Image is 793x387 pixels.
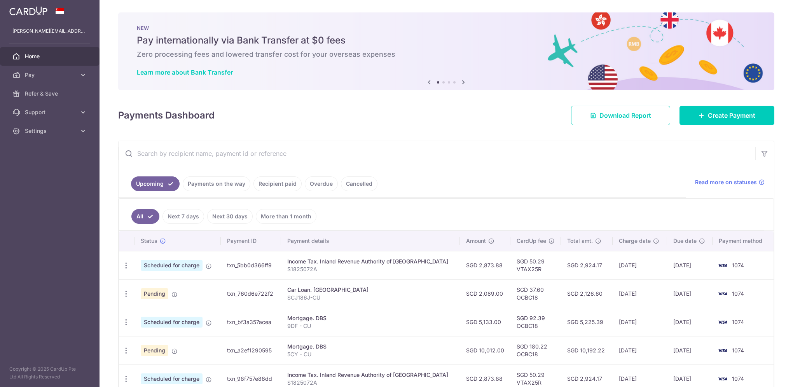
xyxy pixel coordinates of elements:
h4: Payments Dashboard [118,108,215,122]
td: SGD 2,089.00 [460,279,510,308]
td: [DATE] [613,279,667,308]
img: Bank transfer banner [118,12,774,90]
img: Bank Card [715,317,730,327]
p: [PERSON_NAME][EMAIL_ADDRESS][DOMAIN_NAME] [12,27,87,35]
a: All [131,209,159,224]
a: Cancelled [341,176,377,191]
p: NEW [137,25,756,31]
th: Payment ID [221,231,281,251]
a: Upcoming [131,176,180,191]
a: Overdue [305,176,338,191]
span: Download Report [599,111,651,120]
td: txn_bf3a357acea [221,308,281,336]
p: S1825072A [287,265,454,273]
a: Read more on statuses [695,178,765,186]
img: Bank Card [715,374,730,384]
a: Learn more about Bank Transfer [137,68,233,76]
td: SGD 92.39 OCBC18 [510,308,561,336]
div: Mortgage. DBS [287,314,454,322]
h6: Zero processing fees and lowered transfer cost for your overseas expenses [137,50,756,59]
td: SGD 2,126.60 [561,279,613,308]
span: Status [141,237,157,245]
td: [DATE] [667,336,713,364]
span: Pay [25,71,76,79]
span: 1074 [732,347,744,354]
a: Payments on the way [183,176,250,191]
td: SGD 10,192.22 [561,336,613,364]
div: Mortgage. DBS [287,343,454,350]
td: SGD 180.22 OCBC18 [510,336,561,364]
td: SGD 5,133.00 [460,308,510,336]
td: SGD 10,012.00 [460,336,510,364]
td: [DATE] [613,336,667,364]
img: Bank Card [715,261,730,270]
a: More than 1 month [256,209,316,224]
span: Amount [466,237,486,245]
p: 9DF - CU [287,322,454,330]
a: Next 7 days [162,209,204,224]
span: 1074 [732,262,744,268]
div: Car Loan. [GEOGRAPHIC_DATA] [287,286,454,294]
img: Bank Card [715,289,730,298]
a: Download Report [571,106,670,125]
a: Next 30 days [207,209,253,224]
img: CardUp [9,6,47,16]
td: [DATE] [613,308,667,336]
td: SGD 50.29 VTAX25R [510,251,561,279]
th: Payment details [281,231,460,251]
span: Home [25,52,76,60]
img: Bank Card [715,346,730,355]
td: [DATE] [667,279,713,308]
p: S1825072A [287,379,454,387]
input: Search by recipient name, payment id or reference [119,141,755,166]
span: 1074 [732,319,744,325]
span: Charge date [619,237,651,245]
span: Scheduled for charge [141,373,203,384]
span: Pending [141,345,168,356]
td: [DATE] [613,251,667,279]
span: Create Payment [708,111,755,120]
a: Recipient paid [253,176,302,191]
td: [DATE] [667,308,713,336]
th: Payment method [713,231,774,251]
td: txn_a2ef1290595 [221,336,281,364]
td: txn_760d6e722f2 [221,279,281,308]
div: Income Tax. Inland Revenue Authority of [GEOGRAPHIC_DATA] [287,371,454,379]
td: SGD 2,924.17 [561,251,613,279]
div: Income Tax. Inland Revenue Authority of [GEOGRAPHIC_DATA] [287,258,454,265]
span: Support [25,108,76,116]
a: Create Payment [679,106,774,125]
span: 1074 [732,290,744,297]
td: SGD 37.60 OCBC18 [510,279,561,308]
span: Refer & Save [25,90,76,98]
span: Read more on statuses [695,178,757,186]
td: txn_5bb0d366ff9 [221,251,281,279]
span: Total amt. [567,237,593,245]
span: Pending [141,288,168,299]
td: SGD 2,873.88 [460,251,510,279]
span: Scheduled for charge [141,260,203,271]
span: Scheduled for charge [141,317,203,328]
h5: Pay internationally via Bank Transfer at $0 fees [137,34,756,47]
span: Settings [25,127,76,135]
span: 1074 [732,375,744,382]
span: CardUp fee [517,237,546,245]
p: SCJ186J-CU [287,294,454,302]
span: Due date [673,237,697,245]
p: 5CY - CU [287,350,454,358]
td: [DATE] [667,251,713,279]
td: SGD 5,225.39 [561,308,613,336]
